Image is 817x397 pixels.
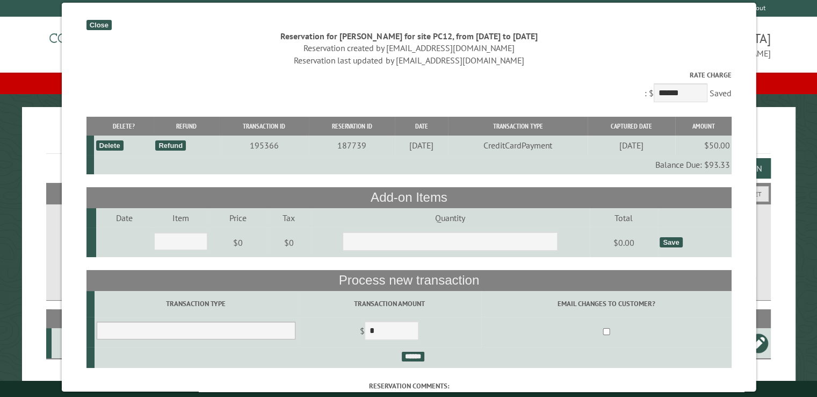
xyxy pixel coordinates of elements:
[208,228,266,258] td: $0
[56,338,117,349] div: PC12
[86,70,732,105] div: : $
[266,228,311,258] td: $0
[93,155,731,174] td: Balance Due: $93.33
[297,317,481,347] td: $
[310,208,589,228] td: Quantity
[266,208,311,228] td: Tax
[299,299,479,309] label: Transaction Amount
[86,30,732,42] div: Reservation for [PERSON_NAME] for site PC12, from [DATE] to [DATE]
[447,117,587,136] th: Transaction Type
[589,228,658,258] td: $0.00
[96,299,295,309] label: Transaction Type
[46,124,771,154] h1: Reservations
[96,208,152,228] td: Date
[675,117,731,136] th: Amount
[394,117,447,136] th: Date
[86,42,732,54] div: Reservation created by [EMAIL_ADDRESS][DOMAIN_NAME]
[52,309,118,328] th: Site
[86,381,732,391] label: Reservation comments:
[309,136,395,155] td: 187739
[86,270,732,290] th: Process new transaction
[93,117,153,136] th: Delete?
[482,299,729,309] label: Email changes to customer?
[86,54,732,66] div: Reservation last updated by [EMAIL_ADDRESS][DOMAIN_NAME]
[152,208,208,228] td: Item
[447,136,587,155] td: CreditCardPayment
[153,117,219,136] th: Refund
[155,140,186,151] div: Refund
[46,21,180,63] img: Campground Commander
[394,136,447,155] td: [DATE]
[86,187,732,208] th: Add-on Items
[659,237,682,247] div: Save
[309,117,395,136] th: Reservation ID
[587,117,675,136] th: Captured Date
[219,136,308,155] td: 195366
[86,70,732,80] label: Rate Charge
[46,183,771,203] h2: Filters
[589,208,658,228] td: Total
[675,136,731,155] td: $50.00
[587,136,675,155] td: [DATE]
[96,140,123,151] div: Delete
[709,88,731,98] span: Saved
[208,208,266,228] td: Price
[86,20,111,30] div: Close
[348,385,469,392] small: © Campground Commander LLC. All rights reserved.
[219,117,308,136] th: Transaction ID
